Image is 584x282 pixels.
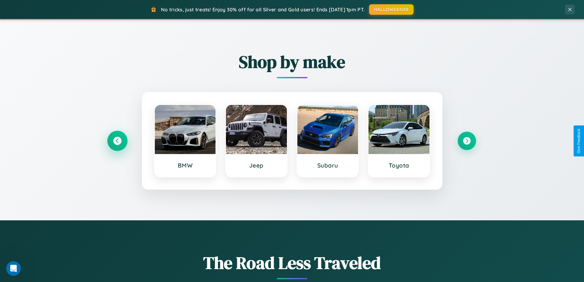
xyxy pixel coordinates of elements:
[108,50,476,74] h2: Shop by make
[303,162,352,169] h3: Subaru
[161,162,210,169] h3: BMW
[577,129,581,153] div: Give Feedback
[108,251,476,275] h1: The Road Less Traveled
[369,4,414,15] button: HALLOWEEN30
[161,6,365,13] span: No tricks, just treats! Enjoy 30% off for all Silver and Gold users! Ends [DATE] 1pm PT.
[6,261,21,276] iframe: Intercom live chat
[232,162,281,169] h3: Jeep
[375,162,423,169] h3: Toyota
